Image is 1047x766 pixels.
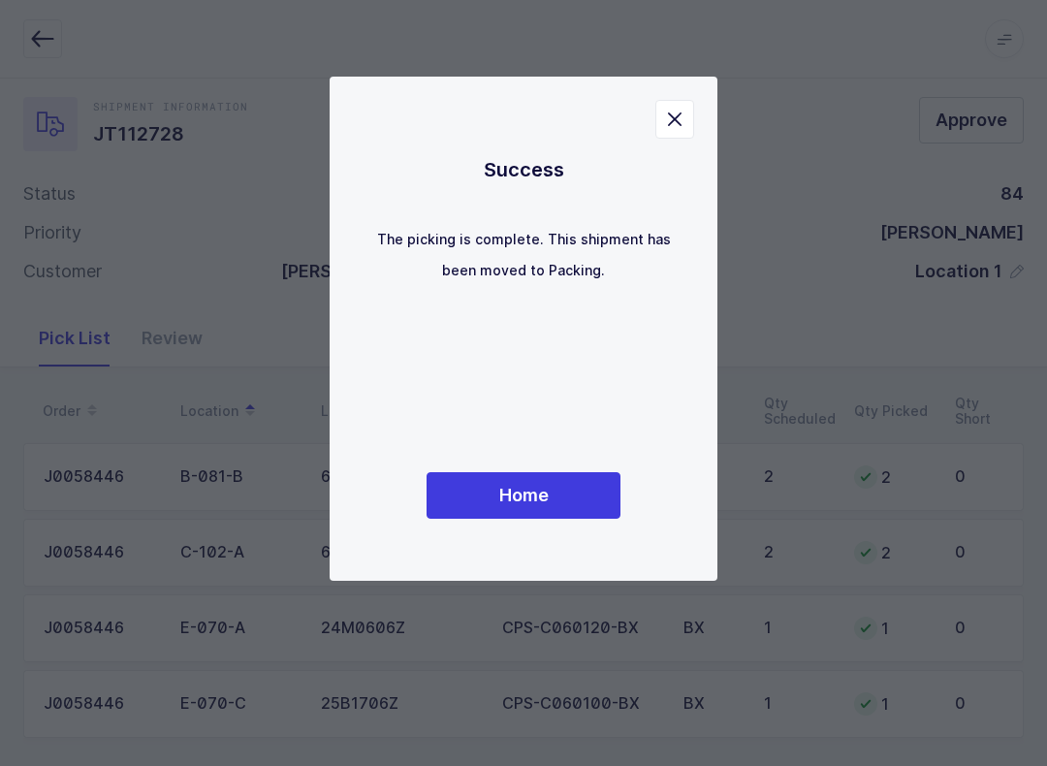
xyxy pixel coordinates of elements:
p: The picking is complete. This shipment has been moved to Packing. [368,224,679,286]
button: Close [655,100,694,139]
div: dialog [330,77,717,581]
h1: Success [368,154,679,185]
span: Home [499,483,549,507]
button: Home [427,472,620,519]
